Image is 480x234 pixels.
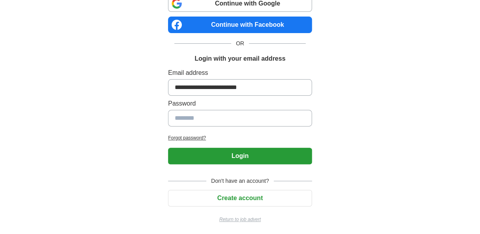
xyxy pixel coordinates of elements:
[168,195,312,201] a: Create account
[206,177,274,185] span: Don't have an account?
[168,134,312,141] a: Forgot password?
[168,68,312,78] label: Email address
[168,216,312,223] a: Return to job advert
[168,17,312,33] a: Continue with Facebook
[168,148,312,164] button: Login
[168,99,312,108] label: Password
[194,54,285,63] h1: Login with your email address
[231,39,249,48] span: OR
[168,190,312,206] button: Create account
